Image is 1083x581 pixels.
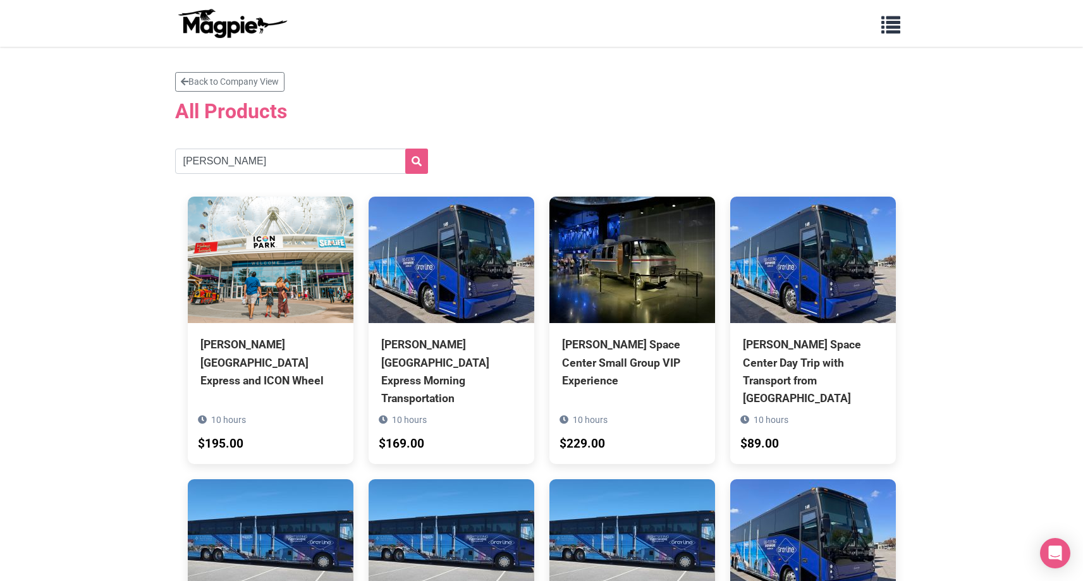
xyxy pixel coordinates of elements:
[549,197,715,323] img: Kennedy Space Center Small Group VIP Experience
[188,197,353,323] img: Kennedy Space Center Express and ICON Wheel
[175,99,909,123] h2: All Products
[562,336,702,389] div: [PERSON_NAME] Space Center Small Group VIP Experience
[369,197,534,464] a: [PERSON_NAME][GEOGRAPHIC_DATA] Express Morning Transportation 10 hours $169.00
[175,72,285,92] a: Back to Company View
[573,415,608,425] span: 10 hours
[730,197,896,464] a: [PERSON_NAME] Space Center Day Trip with Transport from [GEOGRAPHIC_DATA] 10 hours $89.00
[730,197,896,323] img: Kennedy Space Center Day Trip with Transport from Orlando
[381,336,522,407] div: [PERSON_NAME][GEOGRAPHIC_DATA] Express Morning Transportation
[198,434,243,454] div: $195.00
[549,197,715,446] a: [PERSON_NAME] Space Center Small Group VIP Experience 10 hours $229.00
[188,197,353,446] a: [PERSON_NAME][GEOGRAPHIC_DATA] Express and ICON Wheel 10 hours $195.00
[379,434,424,454] div: $169.00
[560,434,605,454] div: $229.00
[175,8,289,39] img: logo-ab69f6fb50320c5b225c76a69d11143b.png
[392,415,427,425] span: 10 hours
[175,149,428,174] input: Search products...
[369,197,534,323] img: Kennedy Space Center Express Morning Transportation
[754,415,788,425] span: 10 hours
[200,336,341,389] div: [PERSON_NAME][GEOGRAPHIC_DATA] Express and ICON Wheel
[211,415,246,425] span: 10 hours
[740,434,779,454] div: $89.00
[743,336,883,407] div: [PERSON_NAME] Space Center Day Trip with Transport from [GEOGRAPHIC_DATA]
[1040,538,1070,568] div: Open Intercom Messenger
